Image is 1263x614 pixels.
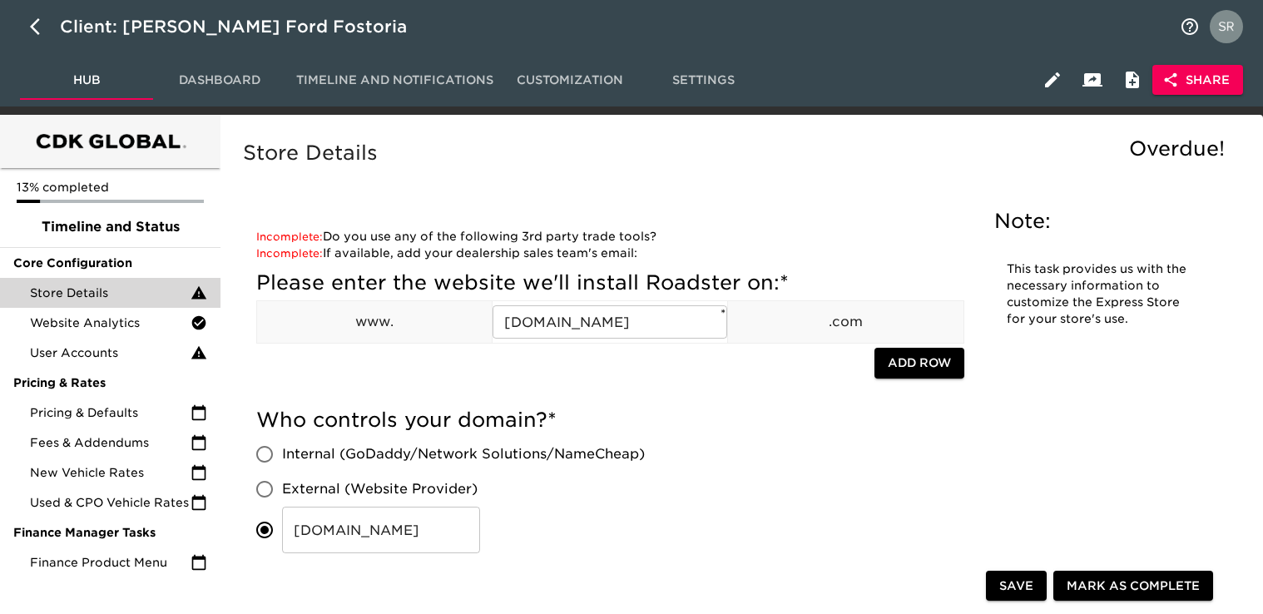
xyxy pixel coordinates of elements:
span: Website Analytics [30,314,191,331]
span: Customization [513,70,627,91]
h5: Store Details [243,140,1233,166]
span: Used & CPO Vehicle Rates [30,494,191,511]
span: Incomplete: [256,247,323,260]
button: Internal Notes and Comments [1112,60,1152,100]
div: Client: [PERSON_NAME] Ford Fostoria [60,13,430,40]
span: Save [999,576,1033,597]
button: notifications [1170,7,1210,47]
span: Dashboard [163,70,276,91]
p: www. [257,312,492,332]
a: Do you use any of the following 3rd party trade tools? [256,230,656,243]
span: Pricing & Rates [13,374,207,391]
span: Internal (GoDaddy/Network Solutions/NameCheap) [282,444,645,464]
span: Incomplete: [256,230,323,243]
button: Mark as Complete [1053,571,1213,602]
h5: Note: [994,208,1211,235]
h5: Please enter the website we'll install Roadster on: [256,270,964,296]
span: Timeline and Status [13,217,207,237]
span: Share [1166,70,1230,91]
span: Pricing & Defaults [30,404,191,421]
span: Store Details [30,285,191,301]
span: Fees & Addendums [30,434,191,451]
input: Other [282,507,480,553]
span: Add Row [888,353,951,374]
span: Mark as Complete [1067,576,1200,597]
button: Save [986,571,1047,602]
span: New Vehicle Rates [30,464,191,481]
h5: Who controls your domain? [256,407,964,433]
span: Timeline and Notifications [296,70,493,91]
p: 13% completed [17,179,204,196]
p: .com [728,312,963,332]
p: This task provides us with the necessary information to customize the Express Store for your stor... [1007,261,1198,328]
img: Profile [1210,10,1243,43]
span: Core Configuration [13,255,207,271]
span: User Accounts [30,344,191,361]
span: Overdue! [1129,136,1225,161]
span: Finance Product Menu [30,554,191,571]
button: Add Row [874,348,964,379]
span: Settings [646,70,760,91]
span: Hub [30,70,143,91]
span: Finance Manager Tasks [13,524,207,541]
button: Share [1152,65,1243,96]
span: External (Website Provider) [282,479,478,499]
a: If available, add your dealership sales team's email: [256,246,637,260]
